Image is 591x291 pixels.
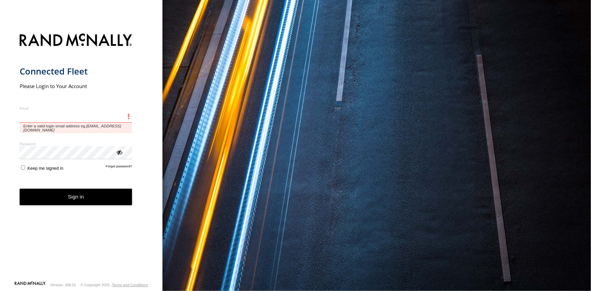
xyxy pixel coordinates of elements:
a: Forgot password? [106,164,132,171]
div: Version: 308.01 [50,283,76,287]
input: Keep me signed in [21,165,25,170]
a: Visit our Website [15,282,46,288]
form: main [20,29,143,281]
span: Enter a valid login email address eg. [20,123,132,133]
img: Rand McNally [20,32,132,49]
label: Password [20,141,132,146]
h2: Please Login to Your Account [20,83,132,89]
a: Terms and Conditions [112,283,148,287]
button: Sign in [20,189,132,205]
label: Email [20,106,132,111]
em: [EMAIL_ADDRESS][DOMAIN_NAME] [23,124,121,132]
h1: Connected Fleet [20,66,132,77]
span: Keep me signed in [27,166,63,171]
div: © Copyright 2025 - [81,283,148,287]
div: ViewPassword [116,149,123,155]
